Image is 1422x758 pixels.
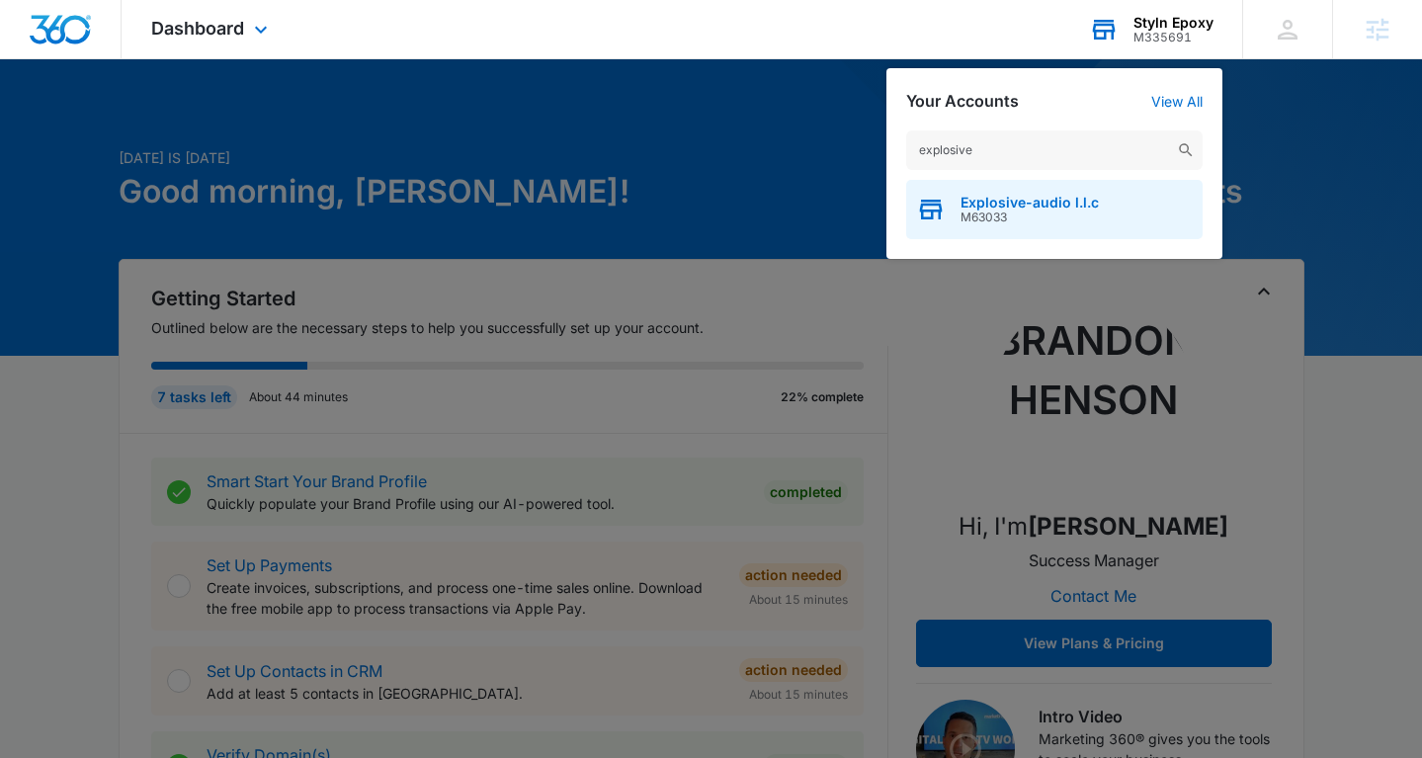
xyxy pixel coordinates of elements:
[151,18,244,39] span: Dashboard
[906,180,1203,239] button: Explosive-audio l.l.cM63033
[961,211,1099,224] span: M63033
[1133,31,1213,44] div: account id
[906,130,1203,170] input: Search Accounts
[1133,15,1213,31] div: account name
[906,92,1019,111] h2: Your Accounts
[961,195,1099,211] span: Explosive-audio l.l.c
[1151,93,1203,110] a: View All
